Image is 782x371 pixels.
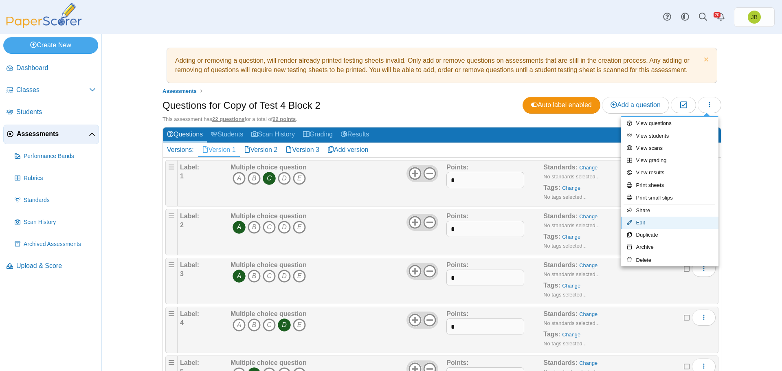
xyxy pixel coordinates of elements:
[293,221,306,234] i: E
[16,86,89,94] span: Classes
[621,241,718,253] a: Archive
[543,194,586,200] small: No tags selected...
[180,359,199,366] b: Label:
[165,209,178,255] div: Drag handle
[543,261,578,268] b: Standards:
[171,52,713,79] div: Adding or removing a question, will render already printed testing sheets invalid. Only add or re...
[180,270,184,277] b: 3
[16,108,96,116] span: Students
[621,217,718,229] a: Edit
[17,130,89,138] span: Assessments
[180,213,199,220] b: Label:
[24,218,96,226] span: Scan History
[337,127,373,143] a: Results
[293,172,306,185] i: E
[3,81,99,100] a: Classes
[3,37,98,53] a: Create New
[263,221,276,234] i: C
[446,359,468,366] b: Points:
[621,179,718,191] a: Print sheets
[692,310,716,326] button: More options
[523,97,600,113] a: Auto label enabled
[621,117,718,130] a: View questions
[579,262,597,268] a: Change
[446,261,468,268] b: Points:
[562,185,580,191] a: Change
[543,310,578,317] b: Standards:
[231,261,307,268] b: Multiple choice question
[16,261,96,270] span: Upload & Score
[621,154,718,167] a: View grading
[562,234,580,240] a: Change
[543,320,600,326] small: No standards selected...
[562,331,580,338] a: Change
[3,125,99,144] a: Assessments
[278,172,291,185] i: D
[611,101,661,108] span: Add a question
[543,359,578,366] b: Standards:
[543,222,600,228] small: No standards selected...
[24,152,96,160] span: Performance Bands
[233,172,246,185] i: A
[165,160,178,206] div: Drag handle
[231,213,307,220] b: Multiple choice question
[748,11,761,24] span: Joel Boyd
[180,319,184,326] b: 4
[247,127,299,143] a: Scan History
[579,165,597,171] a: Change
[180,261,199,268] b: Label:
[180,164,199,171] b: Label:
[543,164,578,171] b: Standards:
[11,235,99,254] a: Archived Assessments
[712,8,730,26] a: Alerts
[579,213,597,220] a: Change
[163,143,198,157] div: Versions:
[16,64,96,72] span: Dashboard
[621,254,718,266] a: Delete
[212,116,244,122] u: 22 questions
[3,3,85,28] img: PaperScorer
[278,318,291,331] i: D
[24,240,96,248] span: Archived Assessments
[702,56,709,65] a: Dismiss notice
[621,229,718,241] a: Duplicate
[543,184,560,191] b: Tags:
[446,213,468,220] b: Points:
[165,307,178,353] div: Drag handle
[621,192,718,204] a: Print small slips
[543,282,560,289] b: Tags:
[692,261,716,277] button: More options
[621,204,718,217] a: Share
[3,59,99,78] a: Dashboard
[248,221,261,234] i: B
[446,164,468,171] b: Points:
[163,116,721,123] div: This assessment has for a total of .
[248,270,261,283] i: B
[263,172,276,185] i: C
[579,360,597,366] a: Change
[11,169,99,188] a: Rubrics
[163,88,197,94] span: Assessments
[278,221,291,234] i: D
[198,143,240,157] a: Version 1
[579,311,597,317] a: Change
[543,173,600,180] small: No standards selected...
[11,213,99,232] a: Scan History
[621,167,718,179] a: View results
[163,99,321,112] h1: Questions for Copy of Test 4 Block 2
[24,174,96,182] span: Rubrics
[293,318,306,331] i: E
[263,318,276,331] i: C
[3,257,99,276] a: Upload & Score
[602,97,669,113] a: Add a question
[233,270,246,283] i: A
[562,283,580,289] a: Change
[446,310,468,317] b: Points:
[734,7,775,27] a: Joel Boyd
[248,318,261,331] i: B
[543,243,586,249] small: No tags selected...
[543,271,600,277] small: No standards selected...
[543,340,586,347] small: No tags selected...
[281,143,323,157] a: Version 3
[263,270,276,283] i: C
